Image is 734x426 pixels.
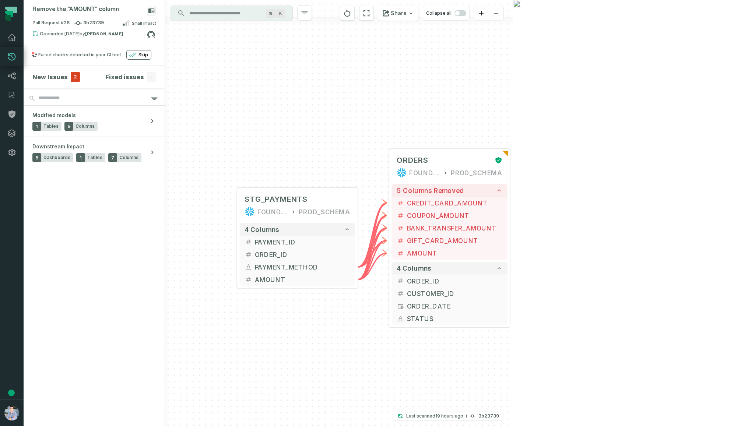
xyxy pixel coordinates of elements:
[378,6,418,21] button: Share
[4,406,19,420] img: avatar of Alon Nafta
[358,253,386,280] g: Edge from c8867c613c347eb7857e509391c84b7d to 0dd85c77dd217d0afb16c7d4fb3eff19
[358,215,386,267] g: Edge from c8867c613c347eb7857e509391c84b7d to 0dd85c77dd217d0afb16c7d4fb3eff19
[392,234,508,247] button: GIFT_CARD_AMOUNT
[132,20,156,26] span: Small Impact
[358,228,386,279] g: Edge from c8867c613c347eb7857e509391c84b7d to 0dd85c77dd217d0afb16c7d4fb3eff19
[240,248,355,261] button: ORDER_ID
[407,276,502,286] span: ORDER_ID
[407,223,502,233] span: BANK_TRANSFER_AMOUNT
[255,237,350,247] span: PAYMENT_ID
[245,226,279,233] span: 4 columns
[75,123,95,129] span: Columns
[138,52,148,58] span: Skip
[76,153,85,162] span: 1
[38,52,121,58] div: Failed checks detected in your CI tool
[397,249,404,257] span: decimal
[32,73,68,81] h4: New Issues
[299,207,350,216] div: PROD_SCHEMA
[245,276,252,283] span: decimal
[392,287,508,300] button: CUSTOMER_ID
[245,263,252,271] span: string
[451,168,502,178] div: PROD_SCHEMA
[24,106,165,137] button: Modified models1Tables5Columns
[32,122,41,131] span: 1
[358,241,386,280] g: Edge from c8867c613c347eb7857e509391c84b7d to 0dd85c77dd217d0afb16c7d4fb3eff19
[146,30,156,39] a: View on github
[392,275,508,287] button: ORDER_ID
[32,6,119,13] div: Remove the "AMOUNT" column
[43,155,70,161] span: Dashboards
[397,264,431,272] span: 4 columns
[32,153,41,162] span: 5
[71,72,80,82] span: 2
[255,250,350,259] span: ORDER_ID
[392,222,508,234] button: BANK_TRANSFER_AMOUNT
[407,198,502,208] span: CREDIT_CARD_AMOUNT
[397,237,404,244] span: decimal
[474,6,489,21] button: zoom in
[397,212,404,219] span: decimal
[43,123,59,129] span: Tables
[32,31,147,39] div: Opened by
[397,199,404,207] span: decimal
[407,289,502,298] span: CUSTOMER_ID
[32,112,76,119] span: Modified models
[397,290,404,297] span: decimal
[85,32,123,36] strong: Barak Fargoun (fargoun)
[32,20,104,27] span: Pull Request #28 3b23739
[492,156,502,164] div: Certified
[32,72,156,82] button: New Issues2Fixed issues-
[32,143,84,150] span: Downstream Impact
[24,137,165,168] button: Downstream Impact5Dashboards1Tables7Columns
[358,203,386,279] g: Edge from c8867c613c347eb7857e509391c84b7d to 0dd85c77dd217d0afb16c7d4fb3eff19
[397,187,464,194] span: 5 columns removed
[245,238,252,246] span: decimal
[266,9,275,18] span: Press ⌘ + K to focus the search bar
[240,273,355,286] button: AMOUNT
[245,194,308,204] span: STG_PAYMENTS
[489,6,503,21] button: zoom out
[108,153,117,162] span: 7
[276,9,285,18] span: Press ⌘ + K to focus the search bar
[409,168,440,178] div: FOUNDATIONAL_DB
[8,390,15,396] div: Tooltip anchor
[126,50,151,60] button: Skip
[255,275,350,285] span: AMOUNT
[392,209,508,222] button: COUPON_AMOUNT
[407,236,502,246] span: GIFT_CARD_AMOUNT
[257,207,288,216] div: FOUNDATIONAL_DB
[407,249,502,258] span: AMOUNT
[147,72,156,82] span: -
[397,315,404,322] span: string
[392,247,508,260] button: AMOUNT
[105,73,144,81] h4: Fixed issues
[240,261,355,273] button: PAYMENT_METHOD
[392,312,508,325] button: STATUS
[393,412,503,420] button: Last scanned[DATE] 6:21:39 PM3b23739
[407,314,502,323] span: STATUS
[435,413,463,419] relative-time: Sep 23, 2025, 6:21 PM PDT
[392,197,508,209] button: CREDIT_CARD_AMOUNT
[58,31,80,36] relative-time: Mar 10, 2025, 2:00 PM PDT
[397,224,404,232] span: decimal
[478,414,499,418] h4: 3b23739
[397,277,404,284] span: decimal
[407,211,502,221] span: COUPON_AMOUNT
[64,122,73,131] span: 5
[255,262,350,272] span: PAYMENT_METHOD
[245,251,252,258] span: decimal
[240,236,355,248] button: PAYMENT_ID
[397,302,404,310] span: timestamp
[392,300,508,312] button: ORDER_DATE
[119,155,138,161] span: Columns
[87,155,102,161] span: Tables
[397,155,428,165] span: ORDERS
[407,301,502,311] span: ORDER_DATE
[406,412,463,420] p: Last scanned
[423,6,470,21] button: Collapse all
